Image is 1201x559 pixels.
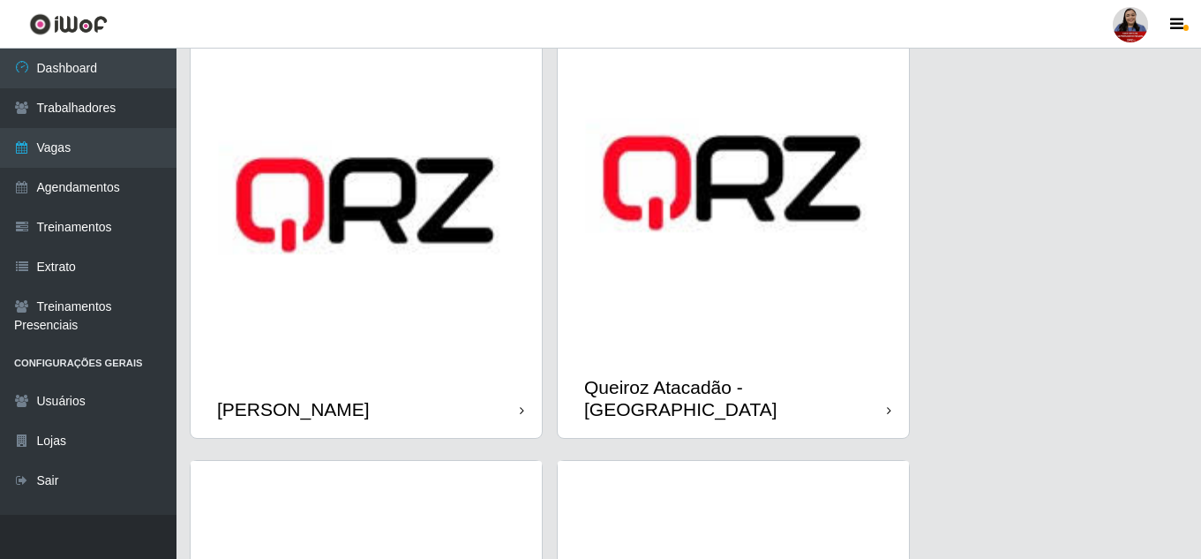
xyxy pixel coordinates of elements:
img: CoreUI Logo [29,13,108,35]
div: [PERSON_NAME] [217,398,370,420]
img: cardImg [558,7,909,359]
img: cardImg [191,29,542,381]
div: Queiroz Atacadão - [GEOGRAPHIC_DATA] [584,376,887,420]
a: [PERSON_NAME] [191,29,542,438]
a: Queiroz Atacadão - [GEOGRAPHIC_DATA] [558,7,909,438]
